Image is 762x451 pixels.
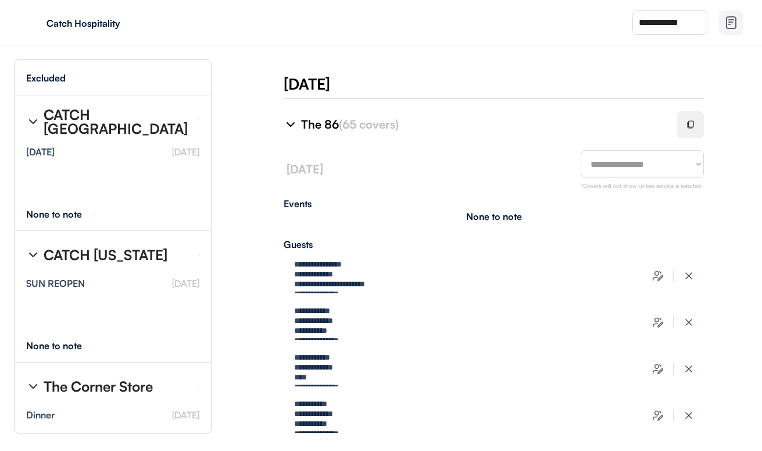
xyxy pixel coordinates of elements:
[683,410,695,421] img: x-close%20%283%29.svg
[26,73,66,83] div: Excluded
[581,182,701,189] font: *Covers will not show unless service is selected
[44,108,189,136] div: CATCH [GEOGRAPHIC_DATA]
[301,116,663,133] div: The 86
[26,279,85,288] div: SUN REOPEN
[652,317,664,328] img: users-edit.svg
[46,19,193,28] div: Catch Hospitality
[26,115,40,129] img: chevron-right%20%281%29.svg
[44,379,153,393] div: The Corner Store
[26,341,103,350] div: None to note
[26,410,55,420] div: Dinner
[683,363,695,375] img: x-close%20%283%29.svg
[683,270,695,282] img: x-close%20%283%29.svg
[26,209,103,219] div: None to note
[284,73,762,94] div: [DATE]
[284,199,704,208] div: Events
[284,240,704,249] div: Guests
[284,118,298,132] img: chevron-right%20%281%29.svg
[26,432,90,442] strong: [PERSON_NAME]
[172,146,199,158] font: [DATE]
[339,117,399,132] font: (65 covers)
[466,212,522,221] div: None to note
[652,410,664,421] img: users-edit.svg
[23,13,42,32] img: yH5BAEAAAAALAAAAAABAAEAAAIBRAA7
[724,16,738,30] img: file-02.svg
[26,248,40,262] img: chevron-right%20%281%29.svg
[683,317,695,328] img: x-close%20%283%29.svg
[652,363,664,375] img: users-edit.svg
[287,162,323,176] font: [DATE]
[172,278,199,289] font: [DATE]
[26,379,40,393] img: chevron-right%20%281%29.svg
[652,270,664,282] img: users-edit.svg
[44,248,167,262] div: CATCH [US_STATE]
[172,409,199,421] font: [DATE]
[26,147,55,157] div: [DATE]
